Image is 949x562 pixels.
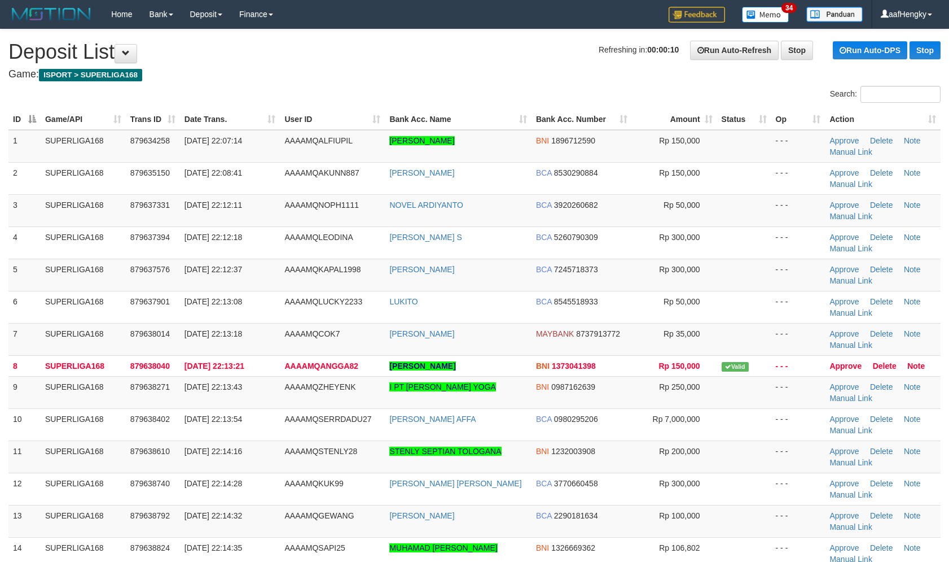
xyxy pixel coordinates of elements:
[829,458,872,467] a: Manual Link
[771,323,825,355] td: - - -
[130,233,170,242] span: 879637394
[771,408,825,441] td: - - -
[8,69,941,80] h4: Game:
[8,194,41,226] td: 3
[829,426,872,435] a: Manual Link
[180,109,280,130] th: Date Trans.: activate to sort column ascending
[41,473,126,505] td: SUPERLIGA168
[829,382,859,391] a: Approve
[659,511,700,520] span: Rp 100,000
[829,180,872,189] a: Manual Link
[551,136,595,145] span: Copy 1896712590 to clipboard
[771,505,825,537] td: - - -
[8,473,41,505] td: 12
[389,382,496,391] a: I PT [PERSON_NAME] YOGA
[389,265,454,274] a: [PERSON_NAME]
[870,415,893,424] a: Delete
[599,45,679,54] span: Refreshing in:
[284,136,353,145] span: AAAAMQALFIUPIL
[551,382,595,391] span: Copy 0987162639 to clipboard
[184,479,242,488] span: [DATE] 22:14:28
[904,329,921,338] a: Note
[284,415,371,424] span: AAAAMQSERRDADU27
[8,41,941,63] h1: Deposit List
[41,408,126,441] td: SUPERLIGA168
[385,109,531,130] th: Bank Acc. Name: activate to sort column ascending
[870,233,893,242] a: Delete
[536,136,549,145] span: BNI
[829,265,859,274] a: Approve
[284,447,357,456] span: AAAAMQSTENLY28
[536,511,552,520] span: BCA
[870,201,893,210] a: Delete
[904,543,921,552] a: Note
[184,543,242,552] span: [DATE] 22:14:35
[130,297,170,306] span: 879637901
[8,355,41,376] td: 8
[536,382,549,391] span: BNI
[8,291,41,323] td: 6
[41,130,126,163] td: SUPERLIGA168
[389,297,418,306] a: LUKITO
[8,6,94,23] img: MOTION_logo.png
[389,201,463,210] a: NOVEL ARDIYANTO
[41,226,126,259] td: SUPERLIGA168
[389,168,454,177] a: [PERSON_NAME]
[664,329,700,338] span: Rp 35,000
[829,511,859,520] a: Approve
[41,355,126,376] td: SUPERLIGA168
[389,233,462,242] a: [PERSON_NAME] S
[41,441,126,473] td: SUPERLIGA168
[771,162,825,194] td: - - -
[284,201,359,210] span: AAAAMQNOPH1111
[829,297,859,306] a: Approve
[536,201,552,210] span: BCA
[130,415,170,424] span: 879638402
[184,329,242,338] span: [DATE] 22:13:18
[771,226,825,259] td: - - -
[829,490,872,499] a: Manual Link
[904,511,921,520] a: Note
[389,543,497,552] a: MUHAMAD [PERSON_NAME]
[284,168,359,177] span: AAAAMQAKUNN887
[8,376,41,408] td: 9
[8,109,41,130] th: ID: activate to sort column descending
[664,201,700,210] span: Rp 50,000
[536,233,552,242] span: BCA
[829,136,859,145] a: Approve
[659,265,700,274] span: Rp 300,000
[658,361,700,371] span: Rp 150,000
[536,447,549,456] span: BNI
[829,308,872,317] a: Manual Link
[184,297,242,306] span: [DATE] 22:13:08
[653,415,700,424] span: Rp 7,000,000
[659,543,700,552] span: Rp 106,802
[130,168,170,177] span: 879635150
[389,329,454,338] a: [PERSON_NAME]
[554,415,598,424] span: Copy 0980295206 to clipboard
[829,201,859,210] a: Approve
[41,323,126,355] td: SUPERLIGA168
[904,201,921,210] a: Note
[904,233,921,242] a: Note
[536,168,552,177] span: BCA
[904,136,921,145] a: Note
[781,41,813,60] a: Stop
[870,297,893,306] a: Delete
[771,291,825,323] td: - - -
[184,136,242,145] span: [DATE] 22:07:14
[8,505,41,537] td: 13
[829,361,862,371] a: Approve
[284,511,354,520] span: AAAAMQGEWANG
[551,447,595,456] span: Copy 1232003908 to clipboard
[829,543,859,552] a: Approve
[130,382,170,391] span: 879638271
[184,382,242,391] span: [DATE] 22:13:43
[8,323,41,355] td: 7
[184,201,242,210] span: [DATE] 22:12:11
[664,297,700,306] span: Rp 50,000
[554,297,598,306] span: Copy 8545518933 to clipboard
[870,265,893,274] a: Delete
[576,329,620,338] span: Copy 8737913772 to clipboard
[536,543,549,552] span: BNI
